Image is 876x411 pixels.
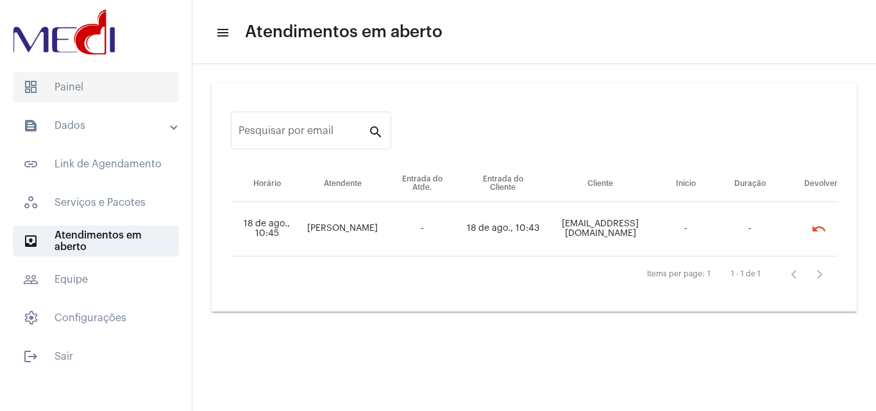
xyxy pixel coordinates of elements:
th: Cliente [544,166,657,202]
td: 18 de ago., 10:45 [231,202,303,256]
div: Items per page: [647,270,705,278]
th: Entrada do Atde. [382,166,462,202]
th: Atendente [303,166,382,202]
span: Atendimentos em aberto [245,22,442,42]
mat-panel-title: Dados [23,118,171,133]
span: Atendimentos em aberto [13,226,179,256]
td: [PERSON_NAME] [303,202,382,256]
mat-expansion-panel-header: sidenav iconDados [8,110,192,141]
span: Link de Agendamento [13,149,179,180]
button: Página anterior [781,262,807,287]
mat-icon: sidenav icon [215,25,228,40]
th: Duração [715,166,785,202]
button: Próxima página [807,262,832,287]
td: - [657,202,715,256]
td: - [715,202,785,256]
span: Sair [13,341,179,372]
mat-icon: sidenav icon [23,349,38,364]
div: 1 [707,270,711,278]
mat-icon: sidenav icon [23,272,38,287]
span: Painel [13,72,179,103]
div: 1 - 1 de 1 [731,270,761,278]
th: Horário [231,166,303,202]
td: - [382,202,462,256]
img: d3a1b5fa-500b-b90f-5a1c-719c20e9830b.png [10,6,118,58]
th: Início [657,166,715,202]
th: Devolver [785,166,838,202]
span: Serviços e Pacotes [13,187,179,218]
span: Equipe [13,264,179,295]
span: sidenav icon [23,310,38,326]
span: sidenav icon [23,195,38,210]
span: sidenav icon [23,80,38,95]
td: [EMAIL_ADDRESS][DOMAIN_NAME] [544,202,657,256]
mat-icon: sidenav icon [23,233,38,249]
mat-chip-list: selection [789,216,838,242]
input: Pesquisar por email [239,128,368,139]
mat-icon: search [368,124,383,139]
td: 18 de ago., 10:43 [462,202,544,256]
mat-icon: sidenav icon [23,156,38,172]
mat-icon: sidenav icon [23,118,38,133]
mat-icon: undo [811,221,827,237]
span: Configurações [13,303,179,333]
th: Entrada do Cliente [462,166,544,202]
